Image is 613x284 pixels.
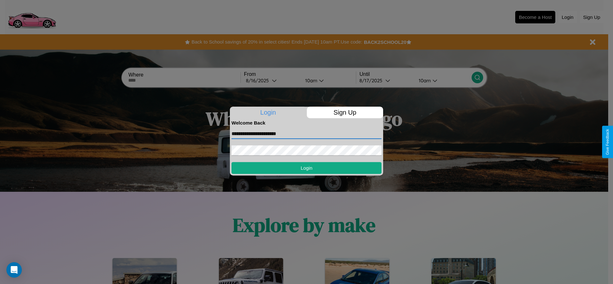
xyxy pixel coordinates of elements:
[231,120,382,126] h4: Welcome Back
[231,162,382,174] button: Login
[230,107,306,118] p: Login
[605,129,610,155] div: Give Feedback
[6,262,22,278] div: Open Intercom Messenger
[307,107,383,118] p: Sign Up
